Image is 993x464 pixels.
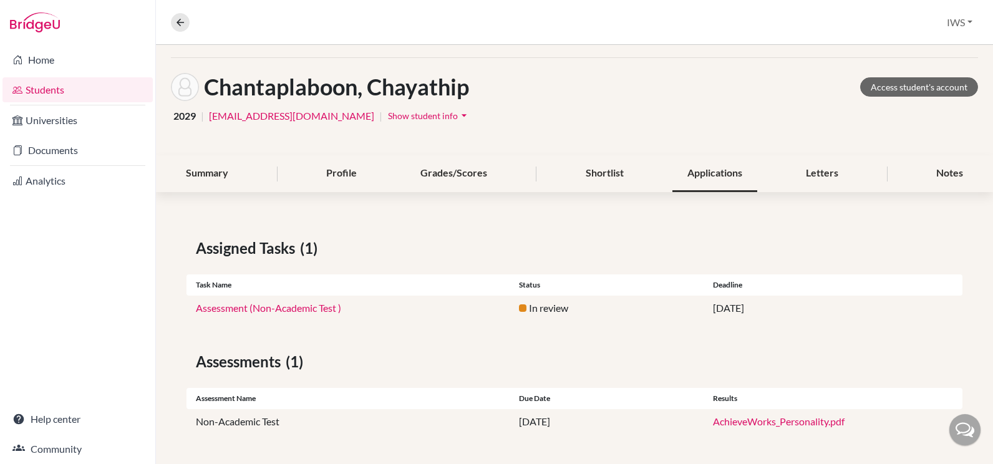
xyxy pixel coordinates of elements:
[704,279,962,291] div: Deadline
[186,414,510,429] div: Non-Academic Test
[209,109,374,123] a: [EMAIL_ADDRESS][DOMAIN_NAME]
[510,393,704,404] div: Due date
[2,77,153,102] a: Students
[510,301,704,316] div: In review
[791,155,853,192] div: Letters
[387,106,471,125] button: Show student infoarrow_drop_down
[10,12,60,32] img: Bridge-U
[2,47,153,72] a: Home
[458,109,470,122] i: arrow_drop_down
[196,237,300,259] span: Assigned Tasks
[186,279,510,291] div: Task name
[2,437,153,462] a: Community
[300,237,322,259] span: (1)
[704,301,962,316] div: [DATE]
[388,110,458,121] span: Show student info
[171,73,199,101] img: Chayathip Chantaplaboon's avatar
[571,155,639,192] div: Shortlist
[186,393,510,404] div: Assessment name
[2,108,153,133] a: Universities
[510,279,704,291] div: Status
[2,138,153,163] a: Documents
[2,407,153,432] a: Help center
[196,302,341,314] a: Assessment (Non-Academic Test )
[201,109,204,123] span: |
[405,155,502,192] div: Grades/Scores
[941,11,978,34] button: IWS
[171,155,243,192] div: Summary
[196,350,286,373] span: Assessments
[204,74,469,100] h1: Chantaplaboon, Chayathip
[510,414,704,429] div: [DATE]
[286,350,308,373] span: (1)
[704,393,962,404] div: Results
[28,9,54,20] span: Help
[2,168,153,193] a: Analytics
[921,155,978,192] div: Notes
[379,109,382,123] span: |
[672,155,757,192] div: Applications
[173,109,196,123] span: 2029
[311,155,372,192] div: Profile
[860,77,978,97] a: Access student's account
[713,415,845,427] a: AchieveWorks_Personality.pdf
